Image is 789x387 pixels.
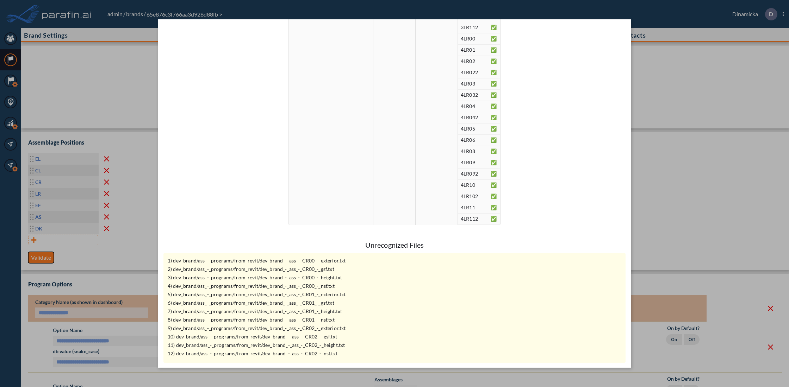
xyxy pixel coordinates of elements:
p: 4LR11 [461,204,490,211]
p: ✅ [490,125,497,132]
p: 4LR102 [461,193,490,200]
p: 8) dev_brand/ass_-_programs/from_revit/dev_brand_-_ass_-_CR01_-_nsf.txt [168,316,621,323]
p: ✅ [490,58,497,65]
p: 1) dev_brand/ass_-_programs/from_revit/dev_brand_-_ass_-_CR00_-_exterior.txt [168,257,621,264]
p: 4LR022 [461,69,490,76]
p: ✅ [490,80,497,87]
p: 4LR03 [461,80,490,87]
p: ✅ [490,114,497,121]
p: ✅ [490,193,497,200]
p: 12) dev_brand/ass_-_programs/from_revit/dev_brand_-_ass_-_CR02_-_nsf.txt [168,350,621,357]
p: 4LR04 [461,103,490,110]
p: 4LR06 [461,137,490,144]
p: 4LR02 [461,58,490,65]
p: ✅ [490,91,497,99]
p: ✅ [490,170,497,177]
p: 4) dev_brand/ass_-_programs/from_revit/dev_brand_-_ass_-_CR00_-_nsf.txt [168,283,621,290]
p: 4LR032 [461,91,490,99]
p: 4LR09 [461,159,490,166]
p: 4LR092 [461,170,490,177]
p: ✅ [490,148,497,155]
p: 4LR01 [461,46,490,53]
p: ✅ [490,137,497,144]
p: 4LR05 [461,125,490,132]
p: 10) dev_brand/ass_-_programs/from_revit/dev_brand_-_ass_-_CR02_-_gsf.txt [168,333,621,340]
p: 3) dev_brand/ass_-_programs/from_revit/dev_brand_-_ass_-_CR00_-_height.txt [168,274,621,281]
p: 2) dev_brand/ass_-_programs/from_revit/dev_brand_-_ass_-_CR00_-_gsf.txt [168,266,621,273]
p: ✅ [490,46,497,53]
p: 4LR08 [461,148,490,155]
p: 7) dev_brand/ass_-_programs/from_revit/dev_brand_-_ass_-_CR01_-_height.txt [168,308,621,315]
p: 5) dev_brand/ass_-_programs/from_revit/dev_brand_-_ass_-_CR01_-_exterior.txt [168,291,621,298]
p: ✅ [490,204,497,211]
p: 11) dev_brand/ass_-_programs/from_revit/dev_brand_-_ass_-_CR02_-_height.txt [168,342,621,349]
p: ✅ [490,69,497,76]
p: 4LR10 [461,182,490,189]
p: 9) dev_brand/ass_-_programs/from_revit/dev_brand_-_ass_-_CR02_-_exterior.txt [168,325,621,332]
p: ✅ [490,215,497,222]
p: 4LR042 [461,114,490,121]
p: ✅ [490,159,497,166]
p: 6) dev_brand/ass_-_programs/from_revit/dev_brand_-_ass_-_CR01_-_gsf.txt [168,299,621,306]
p: ✅ [490,103,497,110]
h6: Unrecognized Files [163,239,626,250]
p: 4LR112 [461,215,490,222]
p: ✅ [490,182,497,189]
